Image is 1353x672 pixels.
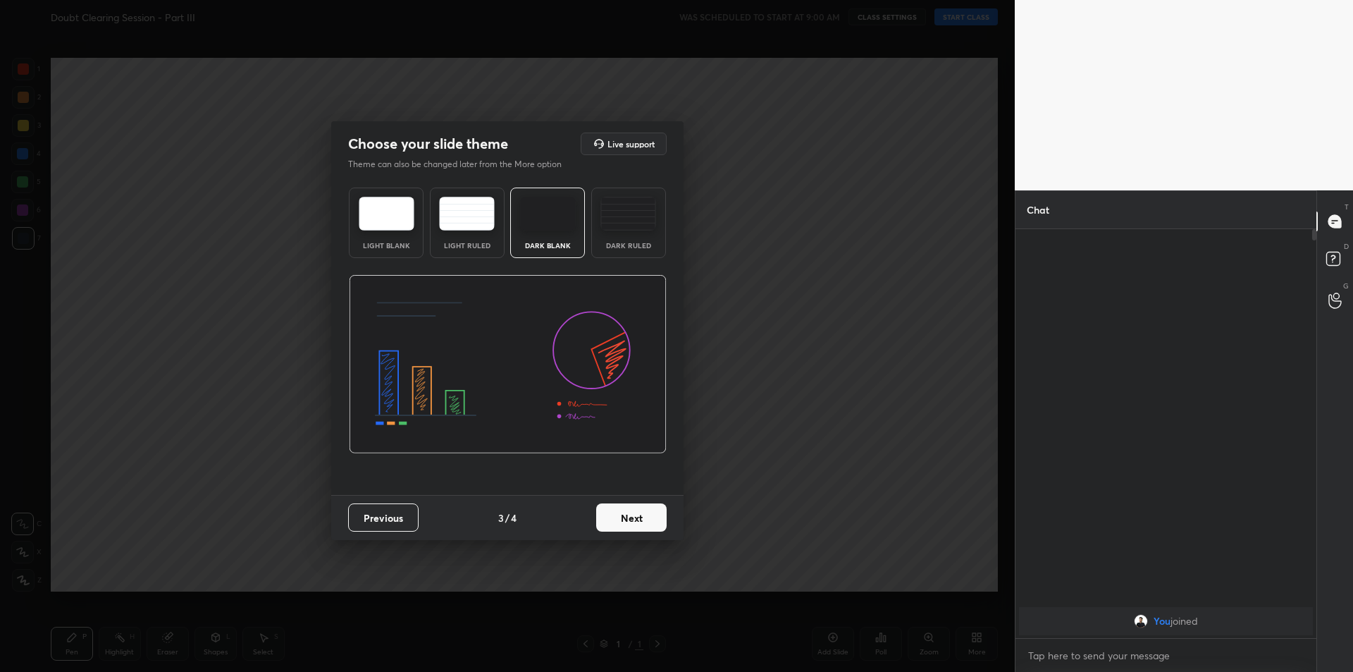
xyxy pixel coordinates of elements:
p: T [1345,202,1349,212]
span: joined [1170,616,1198,627]
p: D [1344,241,1349,252]
h4: 4 [511,511,517,525]
div: Light Blank [358,242,414,249]
p: Chat [1015,191,1061,228]
h4: / [505,511,509,525]
span: You [1154,616,1170,627]
img: darkThemeBanner.d06ce4a2.svg [349,275,667,454]
p: G [1343,281,1349,291]
button: Next [596,503,667,532]
h4: 3 [498,511,504,525]
div: Light Ruled [439,242,495,249]
img: darkRuledTheme.de295e13.svg [600,197,656,231]
img: lightRuledTheme.5fabf969.svg [439,197,495,231]
img: a23c7d1b6cba430992ed97ba714bd577.jpg [1134,614,1148,628]
div: Dark Ruled [600,242,657,249]
div: Dark Blank [519,242,576,249]
div: grid [1015,604,1316,638]
h2: Choose your slide theme [348,135,508,153]
p: Theme can also be changed later from the More option [348,158,576,171]
button: Previous [348,503,419,532]
h5: Live support [607,140,655,148]
img: darkTheme.f0cc69e5.svg [520,197,576,231]
img: lightTheme.e5ed3b09.svg [359,197,414,231]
